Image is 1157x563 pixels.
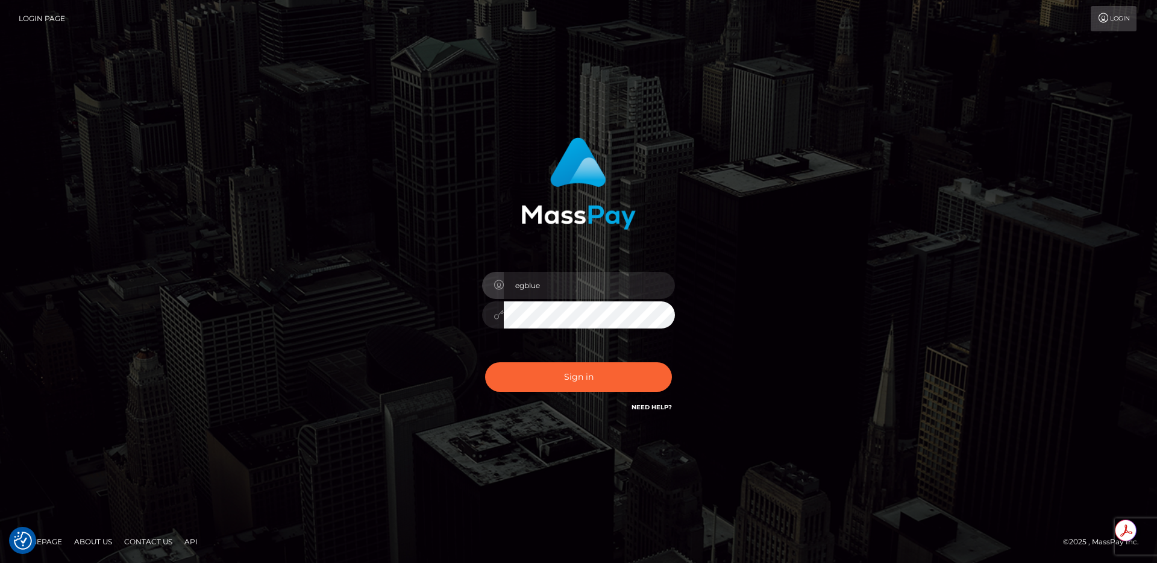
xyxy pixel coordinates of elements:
a: Login [1091,6,1137,31]
button: Consent Preferences [14,532,32,550]
button: Sign in [485,362,672,392]
a: Homepage [13,532,67,551]
a: Need Help? [632,403,672,411]
div: © 2025 , MassPay Inc. [1063,535,1148,549]
img: Revisit consent button [14,532,32,550]
a: Contact Us [119,532,177,551]
a: API [180,532,202,551]
a: About Us [69,532,117,551]
a: Login Page [19,6,65,31]
input: Username... [504,272,675,299]
img: MassPay Login [521,137,636,230]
